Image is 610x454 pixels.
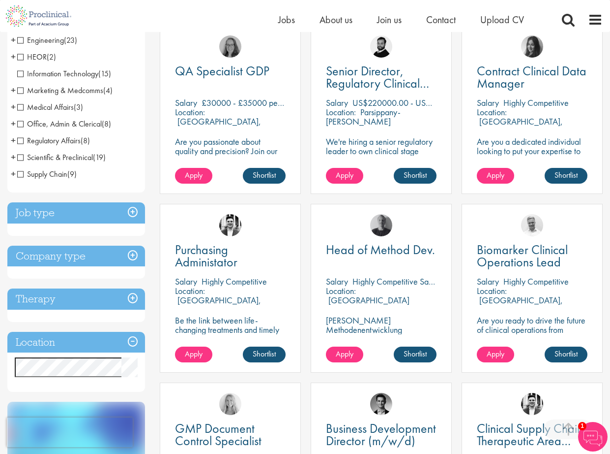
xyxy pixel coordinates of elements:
a: Joshua Bye [521,214,543,236]
p: Are you a dedicated individual looking to put your expertise to work fully flexibly in a remote p... [477,137,587,174]
span: Apply [185,349,203,359]
img: Edward Little [521,393,543,415]
p: Parsippany-[PERSON_NAME][GEOGRAPHIC_DATA], [GEOGRAPHIC_DATA] [326,106,409,146]
span: (9) [67,169,77,179]
span: Head of Method Dev. [326,241,435,258]
span: Marketing & Medcomms [17,85,113,96]
a: Jobs [278,13,295,26]
div: Therapy [7,289,145,310]
a: Shortlist [243,347,286,362]
img: Chatbot [578,422,608,452]
img: Felix Zimmer [370,214,392,236]
span: Scientific & Preclinical [17,152,93,162]
a: QA Specialist GDP [175,65,286,77]
img: Nick Walker [370,35,392,58]
span: Salary [175,276,197,287]
span: Medical Affairs [17,102,74,112]
span: Location: [326,285,356,296]
p: We're hiring a senior regulatory leader to own clinical stage strategy across multiple programs. [326,137,436,174]
a: Shortlist [394,168,436,184]
span: Marketing & Medcomms [17,85,103,96]
span: Salary [326,276,348,287]
span: Office, Admin & Clerical [17,119,111,129]
a: Shortlist [545,347,587,362]
span: 1 [578,422,586,430]
a: Upload CV [480,13,524,26]
h3: Company type [7,246,145,267]
a: Head of Method Dev. [326,244,436,256]
iframe: reCAPTCHA [7,418,133,447]
span: (2) [47,52,56,62]
span: Purchasing Administator [175,241,237,270]
a: Business Development Director (m/w/d) [326,422,436,447]
p: £30000 - £35000 per annum [202,97,304,108]
span: Senior Director, Regulatory Clinical Strategy [326,63,429,104]
a: Shortlist [243,168,286,184]
p: [GEOGRAPHIC_DATA], [GEOGRAPHIC_DATA] [477,294,563,315]
span: Salary [477,97,499,108]
span: + [11,32,16,47]
span: Medical Affairs [17,102,83,112]
span: (4) [103,85,113,96]
img: Edward Little [219,214,241,236]
span: + [11,83,16,97]
span: Business Development Director (m/w/d) [326,420,436,449]
p: Are you passionate about quality and precision? Join our team as a … and help ensure top-tier sta... [175,137,286,174]
span: Apply [336,349,353,359]
span: Apply [185,170,203,180]
span: Apply [487,170,504,180]
span: GMP Document Control Specialist [175,420,261,449]
span: + [11,99,16,114]
span: Salary [175,97,197,108]
a: Shortlist [545,168,587,184]
a: Shannon Briggs [219,393,241,415]
span: + [11,150,16,164]
a: Apply [477,168,514,184]
p: Highly Competitive [503,276,569,287]
div: Job type [7,202,145,224]
a: About us [320,13,352,26]
span: Supply Chain [17,169,77,179]
span: (8) [102,119,111,129]
a: Shortlist [394,347,436,362]
span: (15) [98,68,111,79]
span: + [11,116,16,131]
img: Heidi Hennigan [521,35,543,58]
span: Location: [175,106,205,118]
span: QA Specialist GDP [175,63,269,79]
span: Location: [477,106,507,118]
a: Apply [326,347,363,362]
span: (8) [81,135,90,146]
img: Max Slevogt [370,393,392,415]
p: Highly Competitive Salary [352,276,442,287]
a: Biomarker Clinical Operations Lead [477,244,587,268]
span: Location: [175,285,205,296]
span: Biomarker Clinical Operations Lead [477,241,568,270]
span: Office, Admin & Clerical [17,119,102,129]
span: Salary [326,97,348,108]
p: Highly Competitive [503,97,569,108]
a: Apply [477,347,514,362]
img: Ingrid Aymes [219,35,241,58]
span: Supply Chain [17,169,67,179]
span: Information Technology [17,68,111,79]
a: Contract Clinical Data Manager [477,65,587,90]
p: Highly Competitive [202,276,267,287]
span: HEOR [17,52,47,62]
a: Clinical Supply Chain Therapeutic Area Project Manager [477,422,587,447]
span: Engineering [17,35,64,45]
a: Contact [426,13,456,26]
p: [PERSON_NAME] Methodenentwicklung (m/w/d)** | Dauerhaft | Biowissenschaften | [GEOGRAPHIC_DATA] (... [326,316,436,372]
a: Senior Director, Regulatory Clinical Strategy [326,65,436,90]
span: Regulatory Affairs [17,135,90,146]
